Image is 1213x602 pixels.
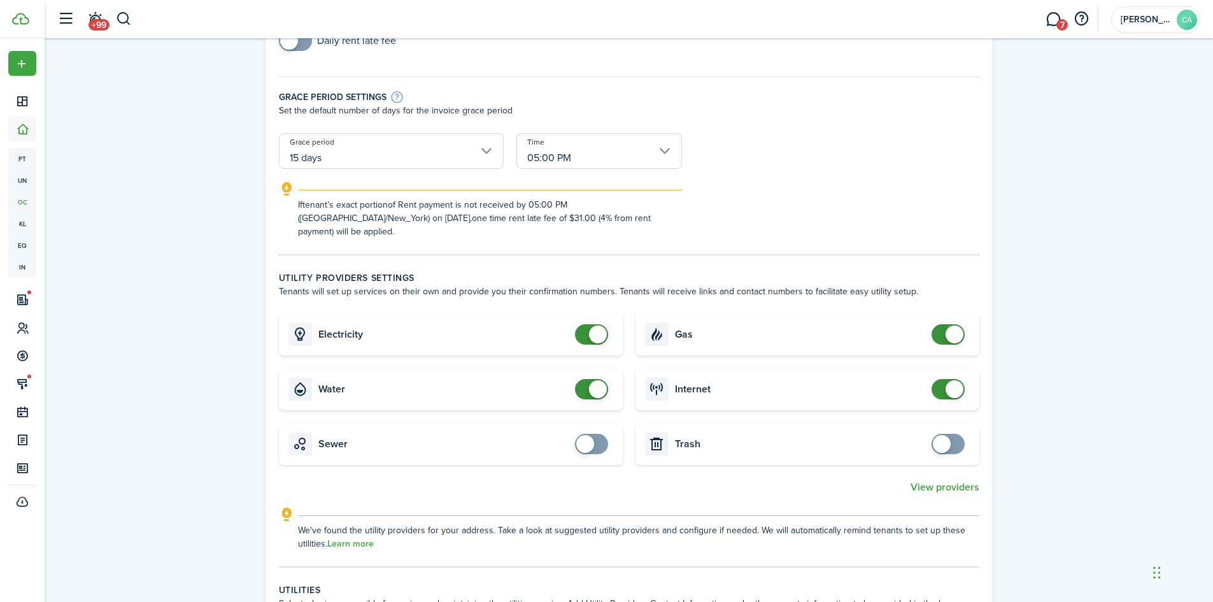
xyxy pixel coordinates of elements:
wizard-step-header-title: Utilities [279,584,979,597]
card-title: Gas [675,329,925,340]
a: kl [8,213,36,234]
a: pt [8,148,36,169]
input: Select time [516,133,682,169]
div: Drag [1153,554,1161,592]
card-title: Water [318,383,569,395]
card-title: Electricity [318,329,569,340]
button: Open menu [8,51,36,76]
card-title: Internet [675,383,925,395]
card-title: Sewer [318,438,569,450]
wizard-step-header-description: Tenants will set up services on their own and provide you their confirmation numbers. Tenants wil... [279,285,979,298]
h4: Grace period settings [279,90,387,104]
a: Notifications [83,3,107,36]
i: outline [279,182,295,197]
avatar-text: CA [1177,10,1197,30]
button: Open sidebar [53,7,78,31]
a: Messaging [1041,3,1065,36]
card-title: Trash [675,438,925,450]
span: +99 [89,19,110,31]
span: Cyr Apartments LLC [1121,15,1172,24]
input: Select grace period [279,133,504,169]
a: un [8,169,36,191]
iframe: Chat Widget [1001,464,1213,602]
button: Search [116,8,132,30]
a: oc [8,191,36,213]
explanation-description: If tenant’s exact portion of Rent payment is not received by 05:00 PM ([GEOGRAPHIC_DATA]/New_York... [298,198,682,238]
wizard-step-header-title: Utility providers settings [279,271,979,285]
a: Learn more [327,539,374,549]
explanation-description: We've found the utility providers for your address. Take a look at suggested utility providers an... [298,524,979,550]
img: TenantCloud [12,13,29,25]
span: 7 [1056,19,1068,31]
a: eq [8,234,36,256]
button: View providers [911,482,979,493]
i: outline [279,507,295,522]
p: Set the default number of days for the invoice grace period [279,104,979,117]
button: Open resource center [1070,8,1092,30]
a: in [8,256,36,278]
